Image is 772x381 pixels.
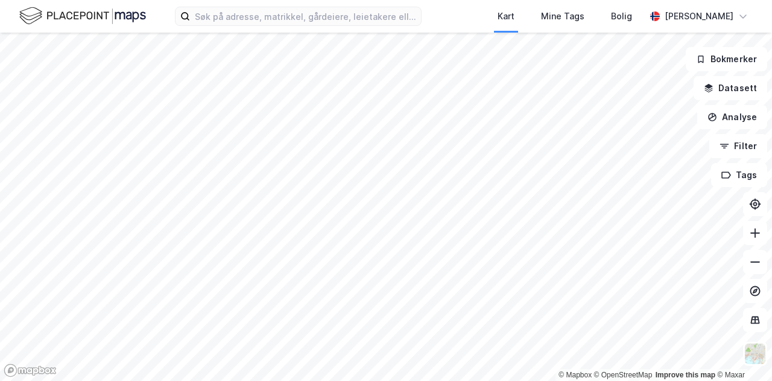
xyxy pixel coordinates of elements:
[656,371,715,379] a: Improve this map
[498,9,514,24] div: Kart
[611,9,632,24] div: Bolig
[541,9,584,24] div: Mine Tags
[712,323,772,381] iframe: Chat Widget
[697,105,767,129] button: Analyse
[694,76,767,100] button: Datasett
[4,363,57,377] a: Mapbox homepage
[709,134,767,158] button: Filter
[686,47,767,71] button: Bokmerker
[594,371,653,379] a: OpenStreetMap
[19,5,146,27] img: logo.f888ab2527a4732fd821a326f86c7f29.svg
[711,163,767,187] button: Tags
[190,7,421,25] input: Søk på adresse, matrikkel, gårdeiere, leietakere eller personer
[665,9,733,24] div: [PERSON_NAME]
[558,371,592,379] a: Mapbox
